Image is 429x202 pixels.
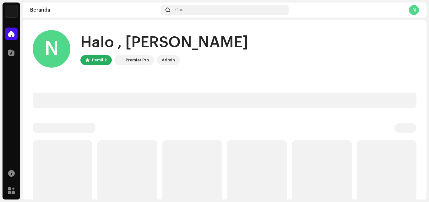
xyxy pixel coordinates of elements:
span: Cari [175,8,183,13]
div: N [409,5,419,15]
img: 64f15ab7-a28a-4bb5-a164-82594ec98160 [5,5,18,18]
div: Halo , [PERSON_NAME] [80,33,248,53]
img: 64f15ab7-a28a-4bb5-a164-82594ec98160 [116,56,123,64]
div: N [33,30,70,68]
div: Admin [162,56,175,64]
div: Pemilik [92,56,107,64]
div: Beranda [30,8,158,13]
div: Premier Pro [126,56,149,64]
